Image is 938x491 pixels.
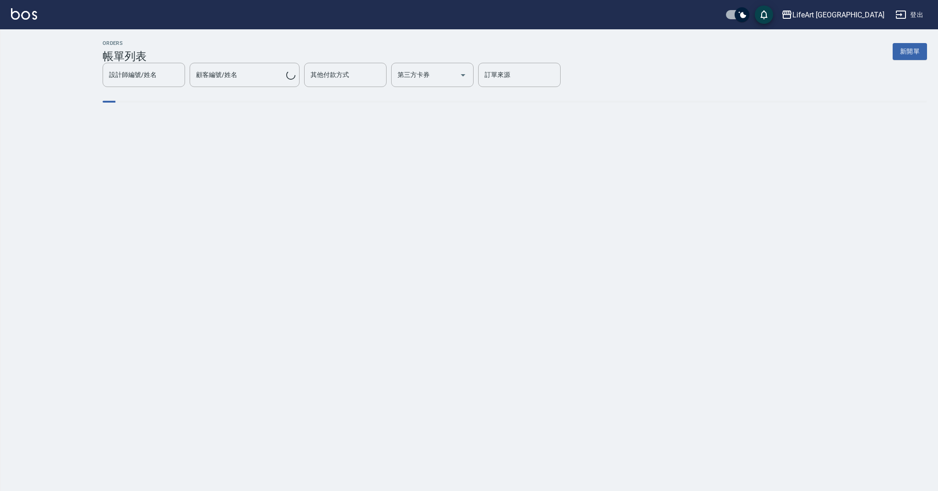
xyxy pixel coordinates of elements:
button: Open [456,68,470,82]
img: Logo [11,8,37,20]
button: LifeArt [GEOGRAPHIC_DATA] [778,5,888,24]
button: 新開單 [893,43,927,60]
div: LifeArt [GEOGRAPHIC_DATA] [792,9,884,21]
h2: ORDERS [103,40,147,46]
button: 登出 [892,6,927,23]
h3: 帳單列表 [103,50,147,63]
button: save [755,5,773,24]
a: 新開單 [893,47,927,55]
